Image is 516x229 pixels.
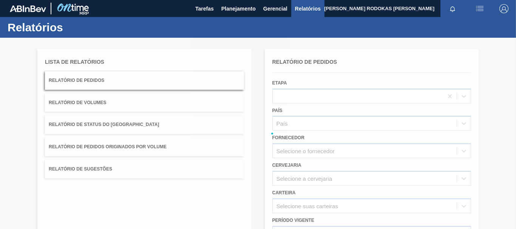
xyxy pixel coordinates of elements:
span: Tarefas [195,4,214,13]
span: Relatórios [295,4,321,13]
img: Logout [499,4,508,13]
button: Notificações [440,3,465,14]
img: TNhmsLtSVTkK8tSr43FrP2fwEKptu5GPRR3wAAAABJRU5ErkJggg== [10,5,46,12]
h1: Relatórios [8,23,142,32]
img: userActions [475,4,484,13]
span: Planejamento [221,4,256,13]
span: Gerencial [263,4,287,13]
